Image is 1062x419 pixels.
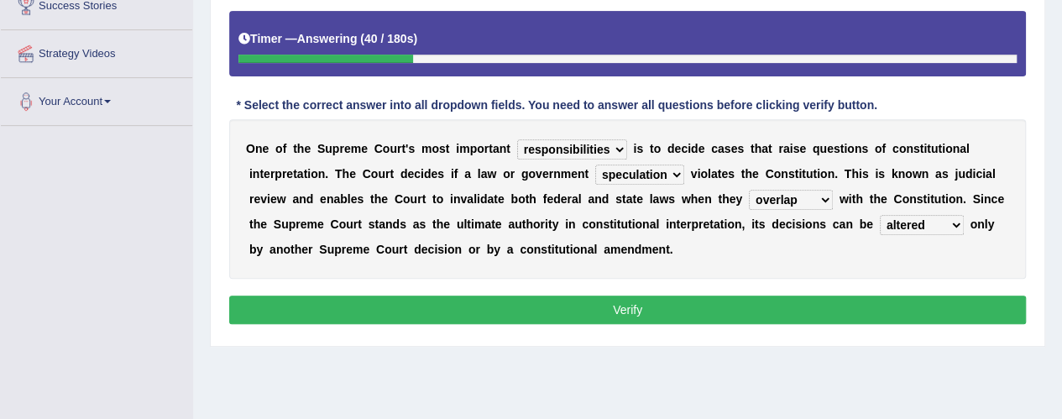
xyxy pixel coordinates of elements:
[307,167,311,181] b: i
[820,167,828,181] b: o
[477,142,484,155] b: o
[267,192,270,206] b: i
[935,167,942,181] b: a
[992,167,996,181] b: l
[602,192,609,206] b: d
[498,192,505,206] b: e
[293,167,297,181] b: t
[851,167,859,181] b: h
[351,192,358,206] b: e
[431,167,437,181] b: e
[526,192,530,206] b: t
[500,142,507,155] b: n
[306,192,314,206] b: d
[802,167,806,181] b: t
[297,142,305,155] b: h
[432,142,439,155] b: o
[765,167,773,181] b: C
[654,142,662,155] b: o
[806,167,814,181] b: u
[905,167,913,181] b: o
[845,167,852,181] b: T
[652,192,659,206] b: a
[549,167,553,181] b: r
[798,167,802,181] b: i
[571,167,578,181] b: e
[348,192,351,206] b: l
[636,142,643,155] b: s
[289,217,296,231] b: p
[262,142,269,155] b: e
[899,142,907,155] b: o
[374,142,383,155] b: C
[293,142,297,155] b: t
[704,192,712,206] b: n
[793,142,799,155] b: s
[344,142,351,155] b: e
[869,192,873,206] b: t
[650,142,654,155] b: t
[892,167,898,181] b: k
[503,167,510,181] b: o
[249,217,254,231] b: t
[952,142,960,155] b: n
[292,192,299,206] b: a
[332,142,340,155] b: p
[518,192,526,206] b: o
[862,167,869,181] b: s
[421,142,432,155] b: m
[270,167,275,181] b: r
[991,192,997,206] b: c
[984,192,991,206] b: n
[913,142,920,155] b: s
[254,217,261,231] b: h
[834,167,838,181] b: .
[931,142,939,155] b: u
[421,167,424,181] b: i
[934,192,942,206] b: u
[506,142,510,155] b: t
[930,192,934,206] b: t
[381,192,388,206] b: e
[774,167,782,181] b: o
[437,167,444,181] b: s
[697,167,700,181] b: i
[451,167,454,181] b: i
[1,78,192,120] a: Your Account
[547,192,553,206] b: e
[721,167,728,181] b: e
[385,217,393,231] b: n
[873,192,881,206] b: h
[909,192,917,206] b: n
[297,32,358,45] b: Answering
[446,142,450,155] b: t
[454,167,458,181] b: f
[859,167,862,181] b: i
[691,167,698,181] b: v
[625,192,632,206] b: a
[282,167,286,181] b: r
[752,167,759,181] b: e
[725,142,731,155] b: s
[751,142,755,155] b: t
[536,167,542,181] b: v
[413,32,417,45] b: )
[351,142,361,155] b: m
[927,142,931,155] b: t
[718,142,725,155] b: a
[325,167,328,181] b: .
[286,167,293,181] b: e
[875,167,878,181] b: i
[361,142,368,155] b: e
[249,167,253,181] b: i
[923,192,927,206] b: t
[834,142,840,155] b: s
[325,142,332,155] b: u
[794,167,798,181] b: t
[718,167,722,181] b: t
[986,167,992,181] b: a
[966,142,970,155] b: l
[277,192,286,206] b: w
[453,192,461,206] b: n
[281,217,289,231] b: u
